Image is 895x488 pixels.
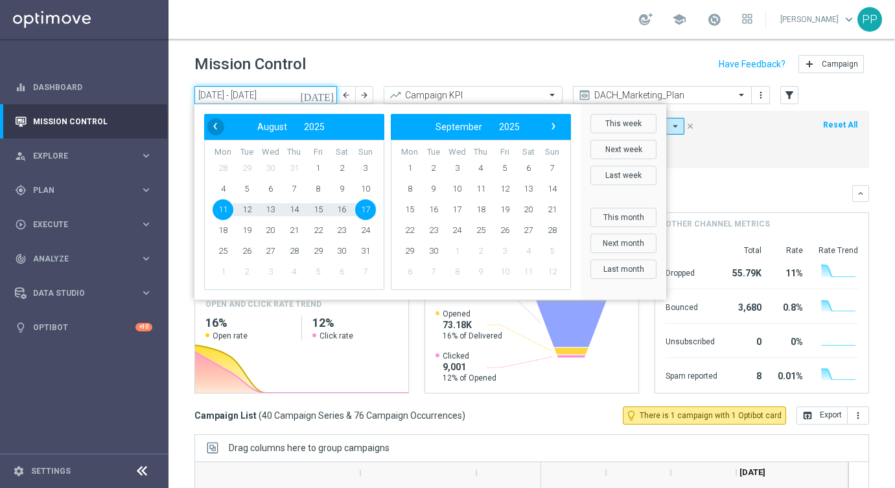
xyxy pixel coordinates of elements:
div: Unsubscribed [666,330,717,351]
button: Next month [590,234,657,253]
button: more_vert [848,406,869,425]
i: add [804,59,815,69]
i: play_circle_outline [15,219,27,230]
span: 2025 [304,122,325,132]
i: preview [578,89,591,102]
span: 28 [542,220,563,241]
span: 23 [331,220,352,241]
button: lightbulb Optibot +10 [14,322,153,333]
span: ) [462,410,465,421]
a: Optibot [33,310,135,344]
i: keyboard_arrow_down [856,189,865,198]
span: 2025 [499,122,520,132]
span: 2 [237,261,257,282]
i: keyboard_arrow_right [140,252,152,265]
button: Data Studio keyboard_arrow_right [14,288,153,298]
span: 28 [213,158,233,179]
div: Row Groups [229,443,389,453]
i: trending_up [389,89,402,102]
span: school [672,12,686,27]
span: 4 [518,241,539,261]
button: gps_fixed Plan keyboard_arrow_right [14,185,153,195]
th: weekday [353,147,377,158]
button: arrow_forward [355,86,373,104]
span: 2 [423,158,444,179]
span: There is 1 campaign with 1 Optibot card [640,410,782,421]
button: [DATE] [298,86,337,105]
span: 10 [494,261,515,282]
i: more_vert [756,90,766,100]
a: Dashboard [33,70,152,104]
span: 1 [447,241,467,261]
th: weekday [235,147,259,158]
span: 30 [423,241,444,261]
span: 5 [237,179,257,199]
th: weekday [211,147,235,158]
button: Next week [590,140,657,159]
span: 17 [355,199,376,220]
div: Bounced [666,296,717,316]
div: Spam reported [666,364,717,385]
span: September [436,122,482,132]
span: 15 [308,199,329,220]
span: Open rate [213,331,248,341]
span: Data Studio [33,289,140,297]
span: Click rate [320,331,353,341]
span: 13 [260,199,281,220]
span: 12% of Opened [443,373,496,383]
span: 16 [331,199,352,220]
span: Clicked [443,351,496,361]
input: Have Feedback? [719,60,785,69]
span: 8 [308,179,329,199]
span: Drag columns here to group campaigns [229,443,389,453]
button: Reset All [822,118,859,132]
span: 2 [331,158,352,179]
span: Explore [33,152,140,160]
span: Campaign [822,60,858,69]
span: 8 [447,261,467,282]
span: 73.18K [443,319,502,331]
div: equalizer Dashboard [14,82,153,93]
span: 23 [423,220,444,241]
div: Data Studio [15,287,140,299]
span: 7 [284,179,305,199]
div: Rate Trend [819,245,858,256]
span: Opened [443,309,502,319]
th: weekday [330,147,354,158]
span: Analyze [33,255,140,263]
ng-select: Campaign KPI [384,86,563,104]
span: 7 [542,158,563,179]
th: weekday [493,147,517,158]
span: 9 [423,179,444,199]
h4: OPEN AND CLICK RATE TREND [205,298,321,310]
i: close [686,122,695,131]
button: August [249,118,296,135]
span: 12 [494,179,515,199]
span: 25 [471,220,491,241]
span: 19 [494,199,515,220]
h4: Other channel metrics [666,218,770,230]
span: 15 [399,199,420,220]
span: 21 [542,199,563,220]
span: 30 [331,241,352,261]
span: 7 [355,261,376,282]
span: 3 [494,241,515,261]
i: arrow_back [342,91,351,100]
span: 13 [518,179,539,199]
span: 14 [284,199,305,220]
span: 18 [213,220,233,241]
th: weekday [540,147,564,158]
bs-datepicker-navigation-view: ​ ​ ​ [207,118,375,135]
i: settings [13,465,25,477]
button: close [684,119,696,133]
a: [PERSON_NAME]keyboard_arrow_down [779,10,857,29]
span: 1 [399,158,420,179]
div: PP [857,7,882,32]
button: lightbulb_outline There is 1 campaign with 1 Optibot card [623,406,786,425]
span: 22 [308,220,329,241]
div: Dashboard [15,70,152,104]
span: 11 [213,199,233,220]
